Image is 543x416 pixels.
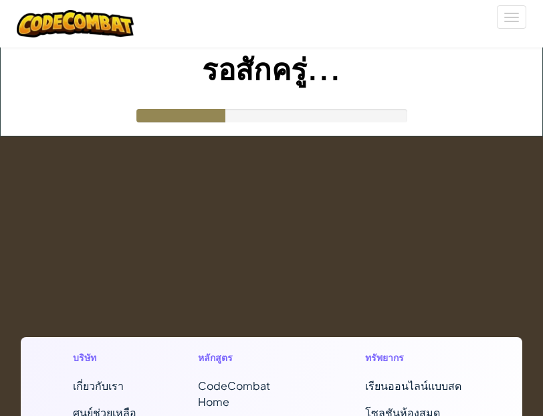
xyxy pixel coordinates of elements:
h1: รอสักครู่... [1,47,542,89]
a: เรียนออนไลน์แบบสด [365,379,461,393]
h1: หลักสูตร [198,350,304,365]
h1: บริษัท [73,350,136,365]
img: CodeCombat logo [17,10,134,37]
a: เกี่ยวกับเรา [73,379,124,393]
span: CodeCombat Home [198,379,270,409]
h1: ทรัพยากร [365,350,471,365]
